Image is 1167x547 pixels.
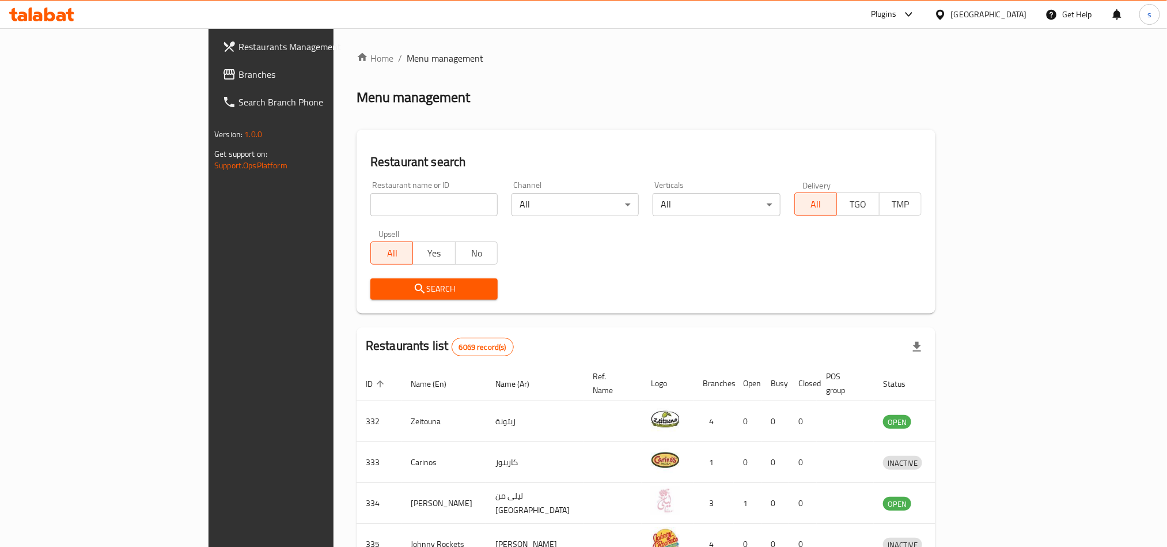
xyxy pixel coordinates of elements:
[800,196,832,213] span: All
[407,51,483,65] span: Menu management
[789,401,817,442] td: 0
[694,401,734,442] td: 4
[879,193,922,216] button: TMP
[653,193,780,216] div: All
[486,442,583,483] td: كارينوز
[366,337,514,356] h2: Restaurants list
[238,67,394,81] span: Branches
[789,442,817,483] td: 0
[836,193,879,216] button: TGO
[214,146,267,161] span: Get support on:
[883,377,920,391] span: Status
[401,483,486,524] td: [PERSON_NAME]
[883,497,911,511] span: OPEN
[214,127,243,142] span: Version:
[761,366,789,401] th: Busy
[380,282,488,296] span: Search
[244,127,262,142] span: 1.0.0
[802,181,831,189] label: Delivery
[452,342,513,353] span: 6069 record(s)
[213,33,403,61] a: Restaurants Management
[694,442,734,483] td: 1
[789,366,817,401] th: Closed
[1147,8,1151,21] span: s
[511,193,639,216] div: All
[401,401,486,442] td: Zeitouna
[370,278,498,300] button: Search
[412,242,455,265] button: Yes
[366,377,388,391] span: ID
[214,158,287,173] a: Support.OpsPlatform
[761,442,789,483] td: 0
[495,377,544,391] span: Name (Ar)
[842,196,874,213] span: TGO
[761,401,789,442] td: 0
[651,405,680,433] img: Zeitouna
[357,51,935,65] nav: breadcrumb
[883,416,911,429] span: OPEN
[884,196,917,213] span: TMP
[486,401,583,442] td: زيتونة
[651,486,680,515] img: Leila Min Lebnan
[370,193,498,216] input: Search for restaurant name or ID..
[213,61,403,88] a: Branches
[401,442,486,483] td: Carinos
[376,245,408,262] span: All
[734,442,761,483] td: 0
[418,245,450,262] span: Yes
[213,88,403,116] a: Search Branch Phone
[370,153,922,171] h2: Restaurant search
[455,242,498,265] button: No
[883,457,922,470] span: INACTIVE
[734,401,761,442] td: 0
[642,366,694,401] th: Logo
[651,446,680,474] img: Carinos
[761,483,789,524] td: 0
[238,40,394,54] span: Restaurants Management
[452,338,514,356] div: Total records count
[460,245,493,262] span: No
[951,8,1027,21] div: [GEOGRAPHIC_DATA]
[734,483,761,524] td: 1
[734,366,761,401] th: Open
[370,242,413,265] button: All
[378,230,400,238] label: Upsell
[826,369,860,397] span: POS group
[789,483,817,524] td: 0
[794,193,837,216] button: All
[871,7,896,21] div: Plugins
[694,366,734,401] th: Branches
[486,483,583,524] td: ليلى من [GEOGRAPHIC_DATA]
[357,88,470,107] h2: Menu management
[903,333,931,361] div: Export file
[238,95,394,109] span: Search Branch Phone
[411,377,461,391] span: Name (En)
[593,369,628,397] span: Ref. Name
[694,483,734,524] td: 3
